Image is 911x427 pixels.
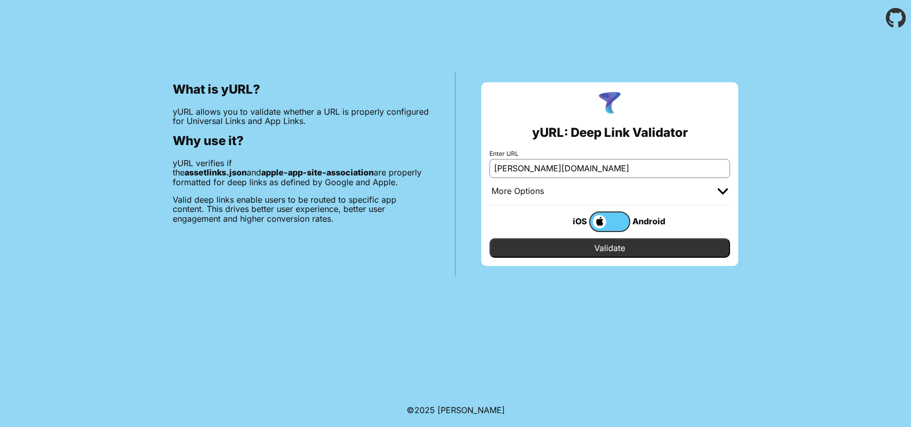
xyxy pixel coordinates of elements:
footer: © [407,393,505,427]
div: More Options [491,186,544,197]
span: 2025 [414,405,435,415]
h2: Why use it? [173,134,429,148]
div: Android [630,215,671,228]
p: yURL verifies if the and are properly formatted for deep links as defined by Google and Apple. [173,158,429,187]
input: e.g. https://app.chayev.com/xyx [489,159,730,177]
img: yURL Logo [596,91,623,117]
b: assetlinks.json [185,167,247,177]
input: Validate [489,238,730,258]
p: yURL allows you to validate whether a URL is properly configured for Universal Links and App Links. [173,107,429,126]
label: Enter URL [489,150,730,157]
p: Valid deep links enable users to be routed to specific app content. This drives better user exper... [173,195,429,223]
h2: What is yURL? [173,82,429,97]
div: iOS [548,215,589,228]
img: chevron [718,188,728,194]
h2: yURL: Deep Link Validator [532,126,688,140]
b: apple-app-site-association [261,167,374,177]
a: Michael Ibragimchayev's Personal Site [438,405,505,415]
